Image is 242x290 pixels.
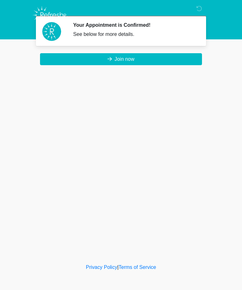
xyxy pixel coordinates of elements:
a: Terms of Service [118,264,156,270]
img: Refresh RX Logo [31,5,69,26]
a: Privacy Policy [86,264,118,270]
img: Agent Avatar [42,22,61,41]
div: See below for more details. [73,31,195,38]
button: Join now [40,53,202,65]
a: | [117,264,118,270]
